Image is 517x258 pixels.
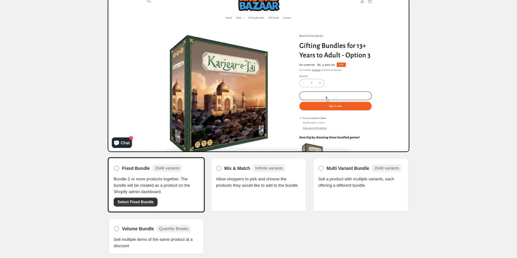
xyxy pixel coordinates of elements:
span: 2048 variants [155,166,180,171]
span: 2048 variants [374,166,399,171]
span: Infinite variants [255,166,283,171]
span: Allow shoppers to pick and choose the products they would like to add to the bundle. [216,176,301,189]
span: Mix & Match [224,165,250,171]
span: Sell multiple items of the same product at a discount [114,236,199,249]
span: Select Fixed Bundle [117,199,154,205]
span: Quantity Breaks [159,226,189,231]
span: Fixed Bundle [122,165,150,171]
button: Select Fixed Bundle [114,198,158,206]
span: Sell a product with multiple variants, each offering a different bundle. [318,176,403,189]
span: Bundle 2 or more products together. The bundle will be created as a product on the Shopify admin ... [114,176,199,195]
span: Volume Bundle [122,226,154,232]
span: Multi Variant Bundle [326,165,369,171]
